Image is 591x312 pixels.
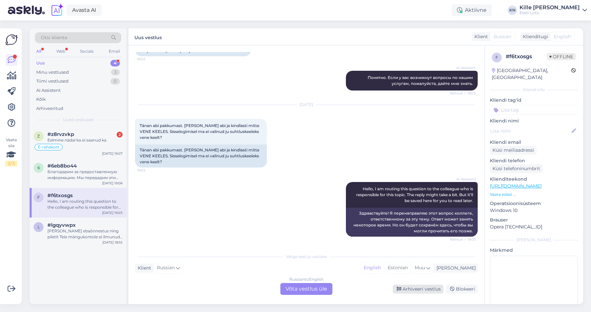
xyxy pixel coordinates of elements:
span: z [37,134,40,139]
div: [PERSON_NAME] [490,237,578,243]
span: #f6txosgs [47,193,73,198]
div: 4 [110,60,120,66]
p: Vaata edasi ... [490,192,578,197]
span: f [495,55,498,60]
div: AI Assistent [36,87,61,94]
span: E-rahakott [38,145,59,149]
span: #lgqyvwpx [47,222,76,228]
span: f [37,195,40,200]
input: Lisa nimi [490,127,570,135]
div: 0 [110,78,120,85]
div: [PERSON_NAME] ebaõnnestus ning piletit Teie mängukontole ei ilmunud, palume edastada [PERSON_NAME... [47,228,123,240]
p: Windows 10 [490,207,578,214]
div: Küsi telefoninumbrit [490,164,543,173]
div: Kille [PERSON_NAME] [520,5,580,10]
span: English [554,33,571,40]
div: [DATE] 19:03 [102,210,123,215]
div: Tänan abi pakkumast. [PERSON_NAME] abi ja kindlasti mitte VENE KEELES. Sisselogimisel ma ei valin... [135,144,267,168]
div: Kliendi info [490,87,578,93]
a: [URL][DOMAIN_NAME] [490,183,542,189]
div: Blokeeri [446,285,478,294]
div: 2 / 3 [5,161,17,167]
div: Küsi meiliaadressi [490,146,537,155]
div: Hello, I am routing this question to the colleague who is responsible for this topic. The reply m... [47,198,123,210]
span: Muu [415,265,425,271]
span: #6eb8bo44 [47,163,77,169]
div: Klient [135,265,151,272]
span: Offline [547,53,576,60]
p: Kliendi tag'id [490,97,578,104]
span: AI Assistent [451,177,476,182]
span: Russian [157,264,175,272]
span: 6 [38,165,40,170]
a: Kille [PERSON_NAME]Eesti Loto [520,5,587,15]
div: Eelmine nädal ka ei saanud ka [47,137,123,143]
span: #z8rvzvkp [47,131,74,137]
div: Arhiveeri vestlus [393,285,443,294]
div: Uus [36,60,45,66]
span: Понятно. Если у вас возникнут вопросы по нашим услугам, пожалуйста, дайте мне знать. [368,75,474,86]
p: Operatsioonisüsteem [490,200,578,207]
p: Opera [TECHNICAL_ID] [490,223,578,230]
div: # f6txosgs [506,53,547,61]
p: Kliendi nimi [490,117,578,124]
span: AI Assistent [451,65,476,70]
div: Email [107,47,121,56]
label: Uus vestlus [134,32,162,41]
div: Socials [79,47,95,56]
div: Kõik [36,96,46,103]
div: Estonian [384,263,411,273]
img: explore-ai [50,3,64,17]
div: 2 [117,132,123,138]
span: Tänan abi pakkumast. [PERSON_NAME] abi ja kindlasti mitte VENE KEELES. Sisselogimisel ma ei valin... [140,123,260,140]
p: Brauser [490,217,578,223]
div: Vaata siia [5,137,17,167]
span: Uued vestlused [63,117,94,123]
div: Klient [472,33,488,40]
div: Klienditugi [520,33,548,40]
span: Russian [493,33,511,40]
div: Eesti Loto [520,10,580,15]
div: [DATE] 19:06 [102,181,123,186]
p: Kliendi telefon [490,157,578,164]
div: [DATE] 19:07 [102,151,123,156]
div: Благодарим за предоставленную информацию. Мы передадим эти данные для проверки платежа и направим... [47,169,123,181]
span: Nähtud ✓ 18:03 [450,91,476,96]
input: Lisa tag [490,105,578,115]
div: KN [508,6,517,15]
div: Tiimi vestlused [36,78,69,85]
span: Nähtud ✓ 19:03 [450,237,476,242]
div: English [360,263,384,273]
span: Hello, I am routing this question to the colleague who is responsible for this topic. The reply m... [356,186,474,203]
div: Minu vestlused [36,69,69,76]
div: Valige keel ja vastake [135,254,478,260]
div: Здравствуйте! Я перенаправляю этот вопрос коллеге, ответственному за эту тему. Ответ может занять... [346,208,478,237]
div: [DATE] [135,102,478,108]
div: Arhiveeritud [36,105,63,112]
p: Klienditeekond [490,176,578,183]
div: Web [55,47,67,56]
div: 3 [111,69,120,76]
p: Märkmed [490,247,578,254]
div: [GEOGRAPHIC_DATA], [GEOGRAPHIC_DATA] [492,67,571,81]
div: All [35,47,42,56]
span: l [38,224,40,229]
a: Avasta AI [67,5,102,16]
img: Askly Logo [5,34,18,46]
div: Russian to English [289,276,324,282]
div: Võta vestlus üle [280,283,332,295]
div: [DATE] 18:55 [102,240,123,245]
p: Kliendi email [490,139,578,146]
span: 18:03 [137,57,162,62]
span: Otsi kliente [41,34,67,41]
div: Aktiivne [452,4,492,16]
div: [PERSON_NAME] [434,265,476,272]
span: 19:03 [137,168,162,173]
